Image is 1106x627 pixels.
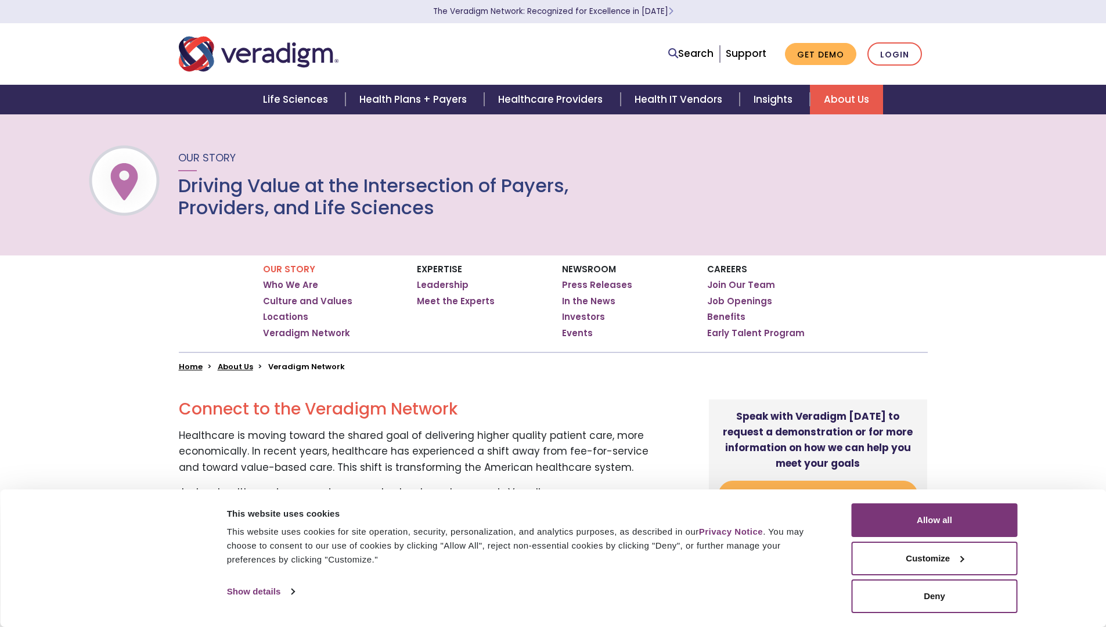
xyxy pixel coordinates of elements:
a: Culture and Values [263,296,352,307]
div: This website uses cookies for site operation, security, personalization, and analytics purposes, ... [227,525,826,567]
a: Privacy Notice [699,527,763,536]
p: Healthcare is moving toward the shared goal of delivering higher quality patient care, more econo... [179,428,653,475]
a: In the News [562,296,615,307]
p: Just as healthcare is converging around value-based care, so is Veradigm. [179,485,653,500]
img: Veradigm logo [179,35,338,73]
a: Support [726,46,766,60]
a: Show details [227,583,294,600]
span: Learn More [668,6,673,17]
h2: Connect to the Veradigm Network [179,399,653,419]
strong: Speak with Veradigm [DATE] to request a demonstration or for more information on how we can help ... [723,409,913,471]
a: Health IT Vendors [621,85,740,114]
button: Deny [852,579,1018,613]
div: This website uses cookies [227,507,826,521]
a: Home [179,361,203,372]
a: Benefits [707,311,745,323]
a: Who We Are [263,279,318,291]
a: Get Demo [785,43,856,66]
a: Join Our Team [707,279,775,291]
a: About Us [810,85,883,114]
a: Search [668,46,714,62]
a: Connect to the Veradigm Network [718,481,918,518]
a: Healthcare Providers [484,85,620,114]
span: Our Story [178,150,236,165]
a: The Veradigm Network: Recognized for Excellence in [DATE]Learn More [433,6,673,17]
a: Locations [263,311,308,323]
a: Events [562,327,593,339]
a: Health Plans + Payers [345,85,484,114]
a: Login [867,42,922,66]
a: Job Openings [707,296,772,307]
a: Early Talent Program [707,327,805,339]
a: Veradigm Network [263,327,350,339]
a: Insights [740,85,810,114]
a: Investors [562,311,605,323]
a: Leadership [417,279,469,291]
a: About Us [218,361,253,372]
a: Press Releases [562,279,632,291]
a: Meet the Experts [417,296,495,307]
button: Customize [852,542,1018,575]
h1: Driving Value at the Intersection of Payers, Providers, and Life Sciences [178,175,571,219]
a: Life Sciences [249,85,345,114]
button: Allow all [852,503,1018,537]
